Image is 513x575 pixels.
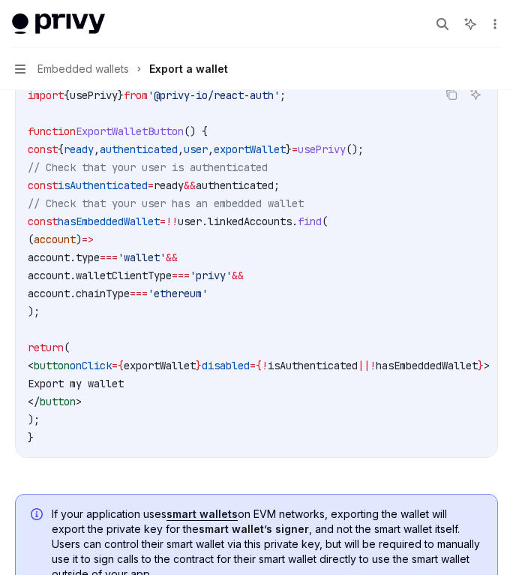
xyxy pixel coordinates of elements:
span: } [286,143,292,156]
span: = [292,143,298,156]
span: { [118,359,124,372]
span: 'privy' [190,269,232,282]
button: More actions [486,14,501,35]
span: return [28,341,64,354]
span: authenticated [100,143,178,156]
span: = [250,359,256,372]
span: () { [184,125,208,138]
span: } [118,89,124,102]
span: => [82,233,94,246]
span: , [208,143,214,156]
span: ( [322,215,328,228]
span: ! [262,359,268,372]
span: && [184,179,196,192]
span: } [478,359,484,372]
span: ); [28,413,40,426]
span: type [76,251,100,264]
button: Ask AI [466,85,485,104]
span: . [70,269,76,282]
strong: smart wallet’s signer [199,522,309,535]
span: ExportWalletButton [76,125,184,138]
span: Export my wallet [28,377,124,390]
span: . [202,215,208,228]
span: account [34,233,76,246]
span: disabled [202,359,250,372]
span: ) [76,233,82,246]
span: && [232,269,244,282]
span: 'ethereum' [148,287,208,300]
span: = [148,179,154,192]
span: { [256,359,262,372]
span: ; [274,179,280,192]
span: account [28,251,70,264]
span: account [28,287,70,300]
span: user [184,143,208,156]
span: const [28,179,58,192]
span: onClick [70,359,112,372]
span: user [178,215,202,228]
span: chainType [76,287,130,300]
span: usePrivy [70,89,118,102]
span: button [34,359,70,372]
span: . [70,287,76,300]
span: ; [280,89,286,102]
span: > [484,359,490,372]
span: > [76,395,82,408]
span: < [28,359,34,372]
span: hasEmbeddedWallet [376,359,478,372]
span: </ [28,395,40,408]
span: } [28,431,34,444]
img: light logo [12,14,105,35]
span: 'wallet' [118,251,166,264]
span: function [28,125,76,138]
span: === [100,251,118,264]
span: ( [28,233,34,246]
span: ready [154,179,184,192]
span: button [40,395,76,408]
span: Embedded wallets [37,60,129,78]
span: hasEmbeddedWallet [58,215,160,228]
span: account [28,269,70,282]
span: !! [166,215,178,228]
span: ( [64,341,70,354]
span: // Check that your user is authenticated [28,161,268,174]
span: linkedAccounts [208,215,292,228]
span: ! [370,359,376,372]
span: , [94,143,100,156]
span: , [178,143,184,156]
span: (); [346,143,364,156]
span: '@privy-io/react-auth' [148,89,280,102]
span: const [28,215,58,228]
span: === [130,287,148,300]
span: from [124,89,148,102]
span: = [112,359,118,372]
span: . [70,251,76,264]
span: = [160,215,166,228]
span: isAuthenticated [268,359,358,372]
span: walletClientType [76,269,172,282]
span: } [196,359,202,372]
span: exportWallet [124,359,196,372]
span: && [166,251,178,264]
span: exportWallet [214,143,286,156]
span: ready [64,143,94,156]
div: Export a wallet [149,60,228,78]
svg: Info [31,508,46,523]
span: authenticated [196,179,274,192]
button: Copy the contents from the code block [442,85,461,104]
span: isAuthenticated [58,179,148,192]
span: === [172,269,190,282]
a: smart wallets [166,507,238,521]
span: usePrivy [298,143,346,156]
span: find [298,215,322,228]
span: || [358,359,370,372]
span: import [28,89,64,102]
span: const [28,143,58,156]
span: { [64,89,70,102]
span: ); [28,305,40,318]
span: . [292,215,298,228]
span: // Check that your user has an embedded wallet [28,197,304,210]
span: { [58,143,64,156]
